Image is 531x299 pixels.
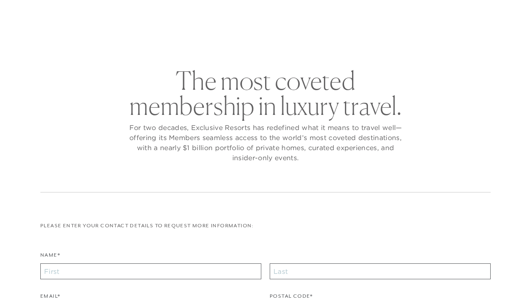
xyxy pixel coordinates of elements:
a: Membership [246,27,298,51]
a: Member Login [445,9,487,17]
input: First [40,263,261,279]
a: Get Started [22,9,59,17]
p: For two decades, Exclusive Resorts has redefined what it means to travel well—offering its Member... [127,122,404,163]
a: Community [310,27,362,51]
label: Name* [40,251,60,263]
h2: The most coveted membership in luxury travel. [127,68,404,118]
input: Last [270,263,491,279]
p: Please enter your contact details to request more information: [40,222,491,230]
a: The Collection [169,27,233,51]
